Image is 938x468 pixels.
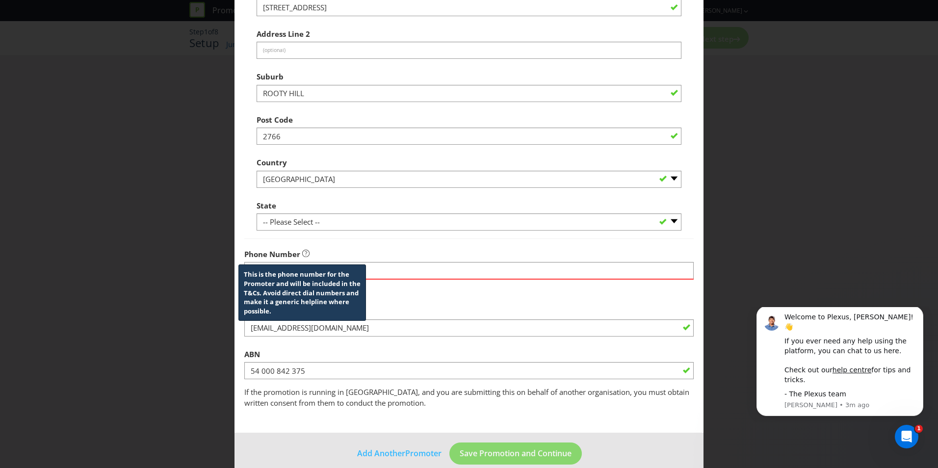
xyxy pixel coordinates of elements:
span: Add Another [357,448,405,459]
div: If you ever need any help using the platform, you can chat to us here. Check out our for tips and... [43,29,174,78]
input: e.g. 3000 [257,128,681,145]
iframe: Intercom live chat [895,425,918,448]
span: Save Promotion and Continue [460,448,572,459]
span: Suburb [257,72,284,81]
button: Add AnotherPromoter [357,447,442,460]
div: Message content [43,5,174,92]
button: Save Promotion and Continue [449,442,582,465]
span: Phone Number [244,249,300,259]
span: State [257,201,276,210]
span: This is the phone number for the Promoter and will be included in the T&Cs. Avoid direct dial num... [244,270,361,315]
span: ABN [244,349,260,359]
span: 1 [915,425,923,433]
span: This field is required [244,280,694,294]
input: e.g. Melbourne [257,85,681,102]
span: Post Code [257,115,293,125]
div: - The Plexus team [43,82,174,92]
p: Message from Khris, sent 3m ago [43,94,174,103]
span: Country [257,157,287,167]
img: Profile image for Khris [22,8,38,24]
span: Promoter [405,448,442,459]
div: Welcome to Plexus, [PERSON_NAME]! 👋 [43,5,174,25]
span: If the promotion is running in [GEOGRAPHIC_DATA], and you are submitting this on behalf of anothe... [244,387,689,407]
input: e.g. 03 1234 9876 [244,262,694,279]
iframe: Intercom notifications message [742,307,938,422]
span: Address Line 2 [257,29,310,39]
a: help centre [91,59,130,67]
